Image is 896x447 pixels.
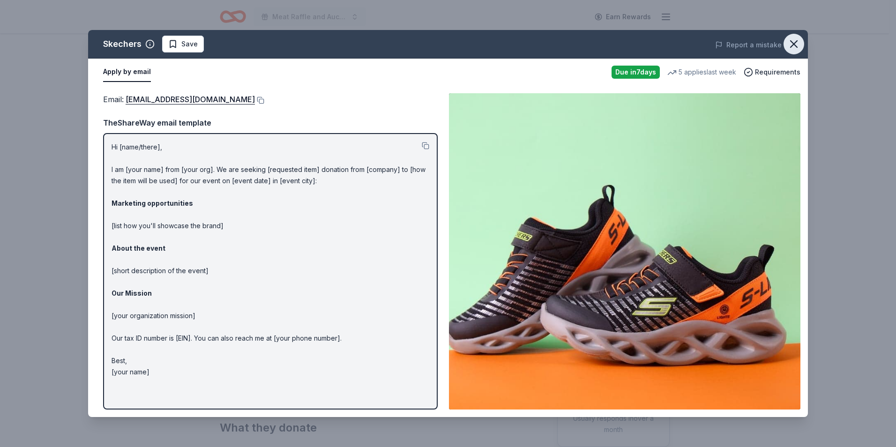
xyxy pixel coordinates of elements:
[715,39,782,51] button: Report a mistake
[755,67,800,78] span: Requirements
[103,37,142,52] div: Skechers
[112,142,429,378] p: Hi [name/there], I am [your name] from [your org]. We are seeking [requested item] donation from ...
[103,62,151,82] button: Apply by email
[667,67,736,78] div: 5 applies last week
[103,117,438,129] div: TheShareWay email template
[449,93,800,410] img: Image for Skechers
[162,36,204,52] button: Save
[103,95,255,104] span: Email :
[112,244,165,252] strong: About the event
[181,38,198,50] span: Save
[112,199,193,207] strong: Marketing opportunities
[126,93,255,105] a: [EMAIL_ADDRESS][DOMAIN_NAME]
[612,66,660,79] div: Due in 7 days
[744,67,800,78] button: Requirements
[112,289,152,297] strong: Our Mission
